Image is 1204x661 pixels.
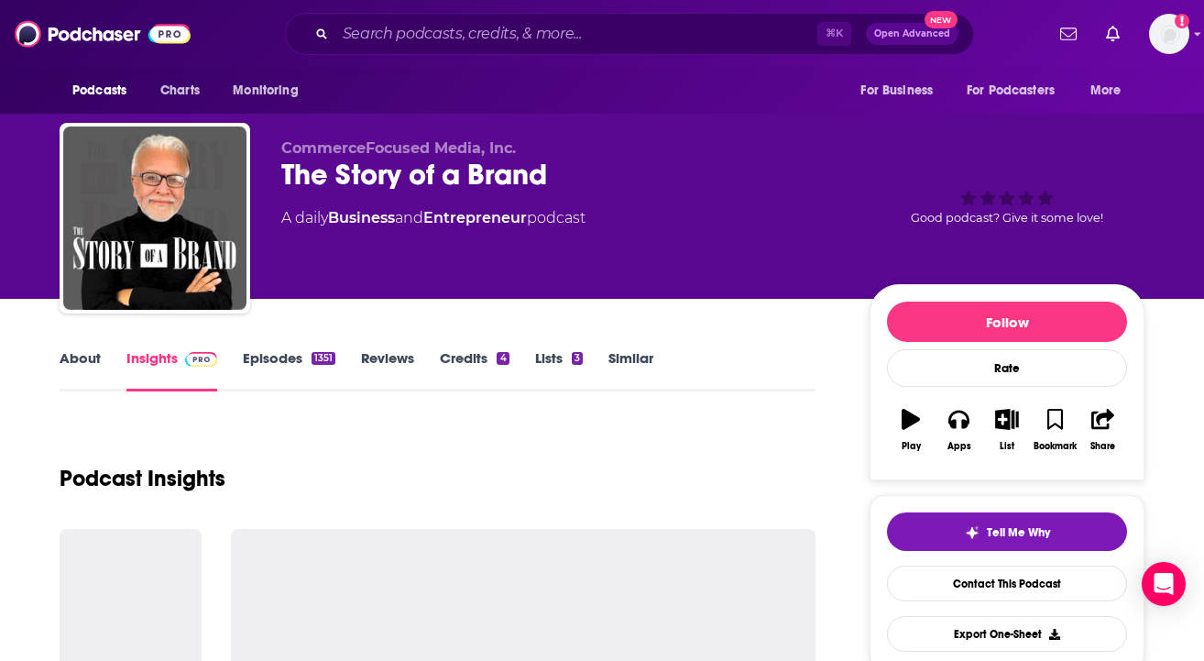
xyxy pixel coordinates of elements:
span: Charts [160,78,200,104]
a: Business [328,209,395,226]
img: User Profile [1149,14,1189,54]
span: CommerceFocused Media, Inc. [281,139,516,157]
button: Follow [887,302,1127,342]
span: Good podcast? Give it some love! [911,211,1103,225]
img: Podchaser Pro [185,352,217,367]
span: For Business [860,78,933,104]
button: Export One-Sheet [887,616,1127,652]
button: Apps [935,397,982,463]
span: Podcasts [72,78,126,104]
a: Similar [608,349,653,391]
span: Tell Me Why [987,525,1050,540]
button: open menu [848,73,956,108]
svg: Add a profile image [1175,14,1189,28]
img: tell me why sparkle [965,525,980,540]
h1: Podcast Insights [60,465,225,492]
span: ⌘ K [817,22,851,46]
span: Monitoring [233,78,298,104]
div: List [1000,441,1014,452]
span: New [925,11,958,28]
button: open menu [955,73,1081,108]
div: Apps [947,441,971,452]
div: Good podcast? Give it some love! [870,139,1144,253]
div: Bookmark [1034,441,1077,452]
button: Open AdvancedNew [866,23,958,45]
a: Episodes1351 [243,349,335,391]
img: The Story of a Brand [63,127,246,310]
button: Bookmark [1031,397,1078,463]
input: Search podcasts, credits, & more... [335,19,817,49]
span: Logged in as autumncomm [1149,14,1189,54]
a: Lists3 [535,349,583,391]
div: 3 [572,352,583,365]
a: Charts [148,73,211,108]
button: open menu [60,73,150,108]
div: Search podcasts, credits, & more... [285,13,974,55]
a: Show notifications dropdown [1053,18,1084,50]
div: Play [902,441,921,452]
button: tell me why sparkleTell Me Why [887,512,1127,551]
img: Podchaser - Follow, Share and Rate Podcasts [15,17,191,51]
button: open menu [1078,73,1144,108]
div: Open Intercom Messenger [1142,562,1186,606]
div: 1351 [312,352,335,365]
a: About [60,349,101,391]
span: and [395,209,423,226]
div: Share [1090,441,1115,452]
a: Contact This Podcast [887,566,1127,601]
a: Reviews [361,349,414,391]
button: Show profile menu [1149,14,1189,54]
a: InsightsPodchaser Pro [126,349,217,391]
div: 4 [497,352,509,365]
button: Share [1079,397,1127,463]
button: List [983,397,1031,463]
button: Play [887,397,935,463]
a: Credits4 [440,349,509,391]
a: Show notifications dropdown [1099,18,1127,50]
span: For Podcasters [967,78,1055,104]
div: A daily podcast [281,207,586,229]
a: Entrepreneur [423,209,527,226]
div: Rate [887,349,1127,387]
span: Open Advanced [874,29,950,39]
span: More [1090,78,1122,104]
button: open menu [220,73,322,108]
